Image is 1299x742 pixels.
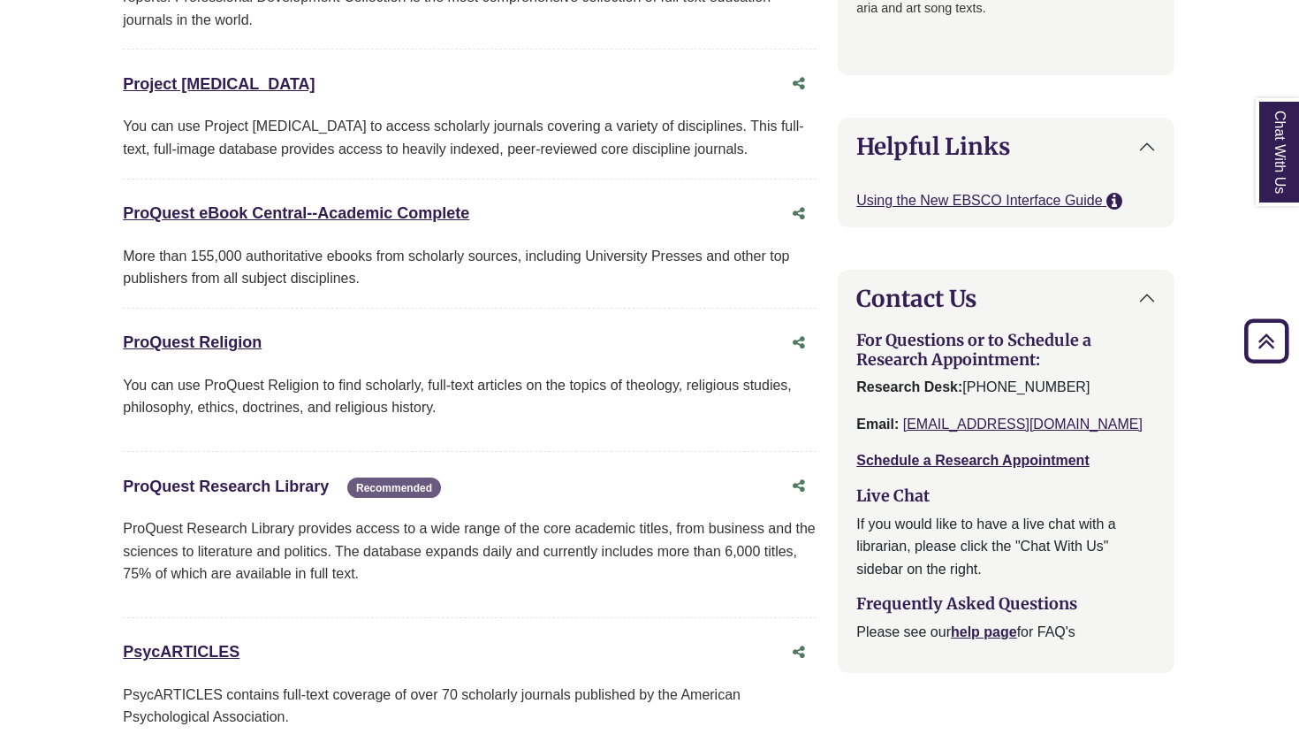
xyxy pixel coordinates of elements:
[856,417,899,432] strong: Email:
[781,470,817,503] button: Share this database
[903,417,1143,432] a: [EMAIL_ADDRESS][DOMAIN_NAME]
[951,624,1017,639] a: help page
[856,453,1089,468] a: Schedule a Research Appointment
[856,193,1106,208] a: Using the New EBSCO Interface Guide
[856,594,1156,614] h3: Frequently Asked Questions
[856,486,1156,506] h3: Live Chat
[123,115,817,160] div: You can use Project [MEDICAL_DATA] to access scholarly journals covering a variety of disciplines...
[781,636,817,669] button: Share this database
[123,245,817,290] div: More than 155,000 authoritative ebooks from scholarly sources, including University Presses and o...
[123,478,329,495] a: ProQuest Research Library
[347,478,441,498] span: Recommended
[781,67,817,101] button: Share this database
[123,684,817,729] div: PsycARTICLES contains full-text coverage of over 70 scholarly journals published by the American ...
[123,643,239,661] a: PsycARTICLES
[856,513,1156,581] p: If you would like to have a live chat with a librarian, please click the "Chat With Us" sidebar o...
[123,333,262,351] a: ProQuest Religion
[856,621,1156,644] p: Please see our for FAQ's
[839,119,1174,174] button: Helpful Links
[123,374,817,419] p: You can use ProQuest Religion to find scholarly, full-text articles on the topics of theology, re...
[856,376,1156,399] p: [PHONE_NUMBER]
[123,204,469,222] a: ProQuest eBook Central--Academic Complete
[839,271,1174,326] button: Contact Us
[856,379,962,394] strong: Research Desk:
[781,197,817,231] button: Share this database
[1238,329,1295,353] a: Back to Top
[781,326,817,360] button: Share this database
[856,331,1156,369] h3: For Questions or to Schedule a Research Appointment:
[123,75,315,93] a: Project [MEDICAL_DATA]
[123,517,817,585] p: ProQuest Research Library provides access to a wide range of the core academic titles, from busin...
